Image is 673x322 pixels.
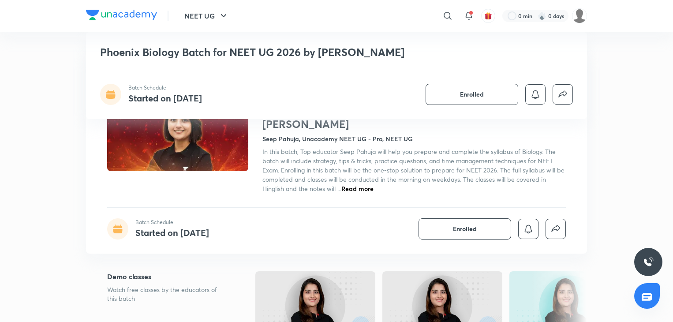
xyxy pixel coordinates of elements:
[538,11,546,20] img: streak
[128,84,202,92] p: Batch Schedule
[426,84,518,105] button: Enrolled
[128,92,202,104] h4: Started on [DATE]
[86,10,157,22] a: Company Logo
[262,105,566,131] h1: Phoenix Biology Batch for NEET UG 2026 by [PERSON_NAME]
[481,9,495,23] button: avatar
[460,90,484,99] span: Enrolled
[106,91,250,172] img: Thumbnail
[419,218,511,240] button: Enrolled
[179,7,234,25] button: NEET UG
[86,10,157,20] img: Company Logo
[341,184,374,193] span: Read more
[453,225,477,233] span: Enrolled
[100,46,445,59] h1: Phoenix Biology Batch for NEET UG 2026 by [PERSON_NAME]
[262,147,565,193] span: In this batch, Top educator Seep Pahuja will help you prepare and complete the syllabus of Biolog...
[262,134,413,143] h4: Seep Pahuja, Unacademy NEET UG - Pro, NEET UG
[107,271,227,282] h5: Demo classes
[107,285,227,303] p: Watch free classes by the educators of this batch
[643,257,654,267] img: ttu
[135,218,209,226] p: Batch Schedule
[572,8,587,23] img: Tanya Kumari
[135,227,209,239] h4: Started on [DATE]
[484,12,492,20] img: avatar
